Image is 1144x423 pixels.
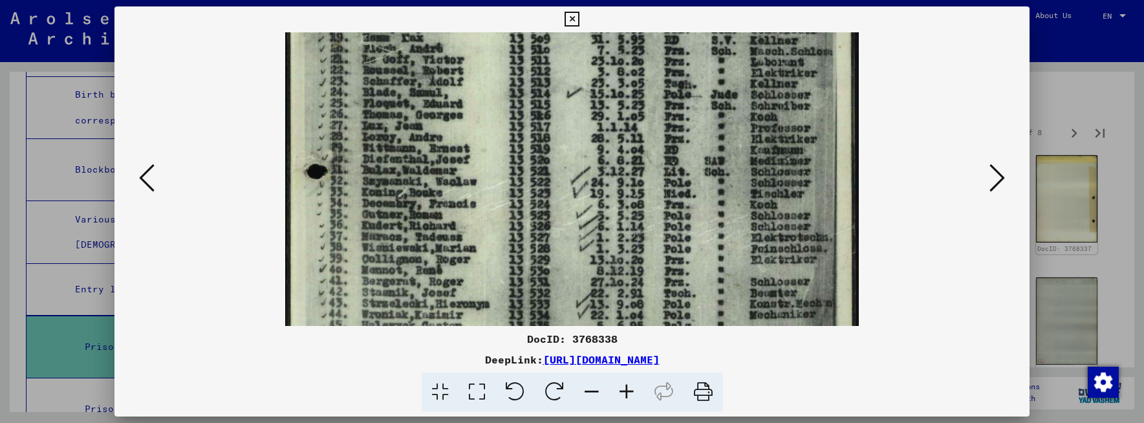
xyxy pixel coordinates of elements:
[114,352,1030,367] div: DeepLink:
[114,331,1030,347] div: DocID: 3768338
[1087,366,1118,397] div: Change consent
[1088,367,1119,398] img: Change consent
[543,353,660,366] a: [URL][DOMAIN_NAME]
